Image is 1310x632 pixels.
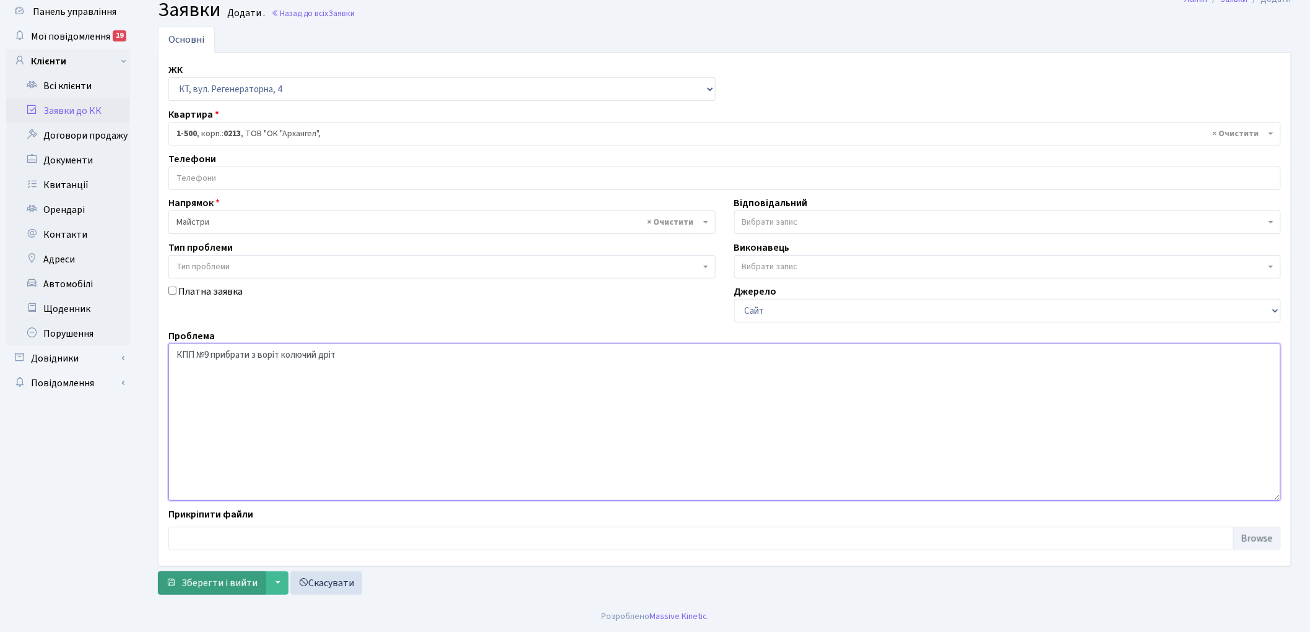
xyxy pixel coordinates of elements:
[6,123,130,148] a: Договори продажу
[734,284,777,299] label: Джерело
[168,63,183,77] label: ЖК
[6,297,130,321] a: Щоденник
[6,74,130,98] a: Всі клієнти
[33,5,116,19] span: Панель управління
[168,210,716,234] span: Майстри
[6,197,130,222] a: Орендарі
[31,30,110,43] span: Мої повідомлення
[6,371,130,396] a: Повідомлення
[734,196,808,210] label: Відповідальний
[271,7,355,19] a: Назад до всіхЗаявки
[168,196,220,210] label: Напрямок
[158,571,266,595] button: Зберегти і вийти
[6,222,130,247] a: Контакти
[6,49,130,74] a: Клієнти
[6,272,130,297] a: Автомобілі
[742,216,798,228] span: Вибрати запис
[223,128,241,140] b: 0213
[176,128,197,140] b: 1-500
[168,507,253,522] label: Прикріпити файли
[328,7,355,19] span: Заявки
[168,152,216,167] label: Телефони
[178,284,243,299] label: Платна заявка
[290,571,362,595] a: Скасувати
[225,7,265,19] small: Додати .
[6,321,130,346] a: Порушення
[168,240,233,255] label: Тип проблеми
[168,107,219,122] label: Квартира
[176,216,700,228] span: Майстри
[169,167,1280,189] input: Телефони
[158,27,215,53] a: Основні
[6,247,130,272] a: Адреси
[113,30,126,41] div: 19
[1213,128,1259,140] span: Видалити всі елементи
[648,216,694,228] span: Видалити всі елементи
[734,240,790,255] label: Виконавець
[176,128,1265,140] span: <b>1-500</b>, корп.: <b>0213</b>, ТОВ "ОК "Архангел",
[6,173,130,197] a: Квитанції
[168,122,1281,145] span: <b>1-500</b>, корп.: <b>0213</b>, ТОВ "ОК "Архангел",
[6,98,130,123] a: Заявки до КК
[601,610,709,623] div: Розроблено .
[742,261,798,273] span: Вибрати запис
[6,24,130,49] a: Мої повідомлення19
[176,261,230,273] span: Тип проблеми
[6,346,130,371] a: Довідники
[6,148,130,173] a: Документи
[168,329,215,344] label: Проблема
[649,610,707,623] a: Massive Kinetic
[181,576,258,590] span: Зберегти і вийти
